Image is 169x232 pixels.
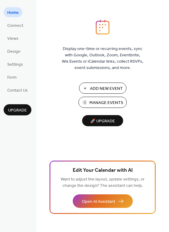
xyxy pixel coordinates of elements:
[86,117,120,125] span: 🚀 Upgrade
[82,199,115,205] span: Open AI Assistant
[78,97,127,108] button: Manage Events
[89,100,123,106] span: Manage Events
[4,20,27,30] a: Connect
[4,46,24,56] a: Design
[7,74,17,81] span: Form
[96,20,110,35] img: logo_icon.svg
[7,23,23,29] span: Connect
[4,85,31,95] a: Contact Us
[73,166,133,175] span: Edit Your Calendar with AI
[7,49,21,55] span: Design
[4,7,22,17] a: Home
[7,36,18,42] span: Views
[79,83,126,94] button: Add New Event
[82,115,123,126] button: 🚀 Upgrade
[4,72,20,82] a: Form
[90,86,123,92] span: Add New Event
[4,104,31,115] button: Upgrade
[61,175,145,190] span: Want to adjust the layout, update settings, or change the design? The assistant can help.
[7,61,23,68] span: Settings
[62,46,143,71] span: Display one-time or recurring events, sync with Google, Outlook, Zoom, Eventbrite, Wix Events or ...
[4,33,22,43] a: Views
[73,194,133,208] button: Open AI Assistant
[7,87,28,94] span: Contact Us
[8,107,27,114] span: Upgrade
[4,59,27,69] a: Settings
[7,10,19,16] span: Home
